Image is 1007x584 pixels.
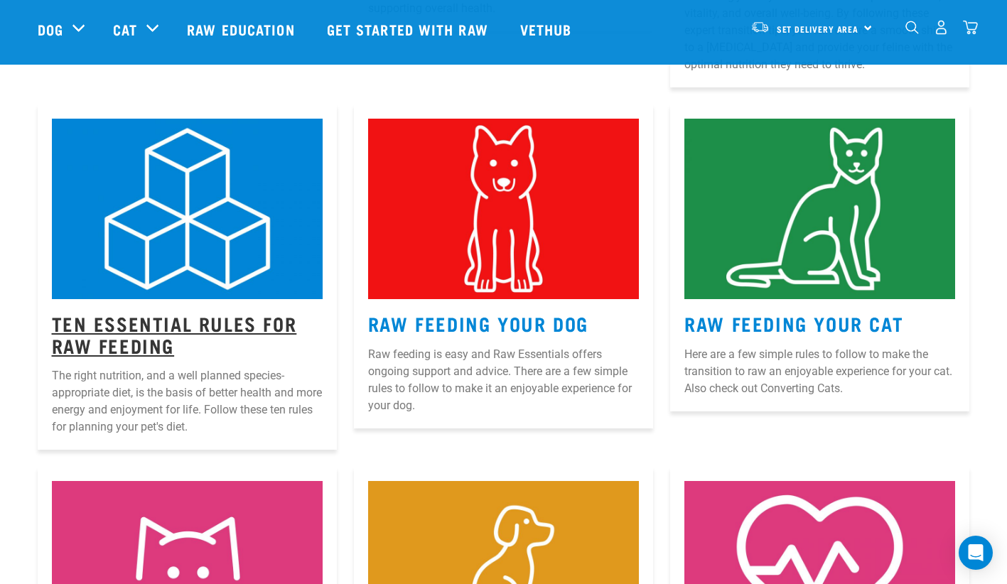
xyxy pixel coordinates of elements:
a: Dog [38,18,63,40]
a: Ten Essential Rules for Raw Feeding [52,318,297,350]
p: Raw feeding is easy and Raw Essentials offers ongoing support and advice. There are a few simple ... [368,346,639,414]
a: Cat [113,18,137,40]
img: home-icon-1@2x.png [905,21,919,34]
img: 2.jpg [368,119,639,299]
img: 3.jpg [684,119,955,299]
a: Raw Education [173,1,312,58]
a: Vethub [506,1,590,58]
a: Raw Feeding Your Dog [368,318,588,328]
img: 1.jpg [52,119,323,299]
a: Raw Feeding Your Cat [684,318,903,328]
img: home-icon@2x.png [963,20,978,35]
a: Get started with Raw [313,1,506,58]
div: Open Intercom Messenger [959,536,993,570]
img: van-moving.png [750,21,770,33]
span: Set Delivery Area [777,26,859,31]
img: user.png [934,20,949,35]
p: Here are a few simple rules to follow to make the transition to raw an enjoyable experience for y... [684,346,955,397]
p: The right nutrition, and a well planned species-appropriate diet, is the basis of better health a... [52,367,323,436]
